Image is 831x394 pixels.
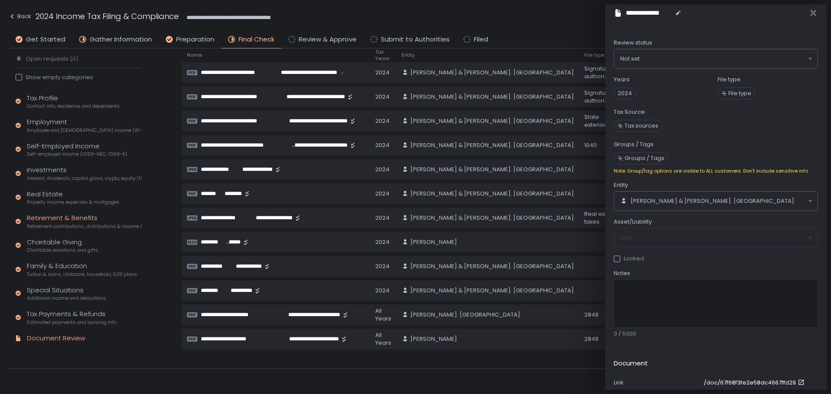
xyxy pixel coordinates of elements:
[27,295,106,301] span: Additional income and deductions
[614,39,652,47] span: Review status
[410,263,574,270] span: [PERSON_NAME] & [PERSON_NAME]. [GEOGRAPHIC_DATA]
[176,35,214,45] span: Preparation
[27,189,119,206] div: Real Estate
[410,214,574,222] span: [PERSON_NAME] & [PERSON_NAME]. [GEOGRAPHIC_DATA]
[614,181,628,189] span: Entity
[27,199,119,205] span: Property income, expenses & mortgages
[27,309,116,326] div: Tax Payments & Refunds
[410,287,574,295] span: [PERSON_NAME] & [PERSON_NAME]. [GEOGRAPHIC_DATA]
[410,335,457,343] span: [PERSON_NAME]
[35,10,179,22] h1: 2024 Income Tax Filing & Compliance
[27,165,142,182] div: Investments
[410,311,520,319] span: [PERSON_NAME]. [GEOGRAPHIC_DATA]
[27,271,137,278] span: Tuition & loans, childcare, household, 529 plans
[614,168,818,174] div: Note: Group/tag options are visible to ALL customers. Don't include sensitive info
[299,35,357,45] span: Review & Approve
[614,49,818,68] div: Search for option
[640,54,807,63] input: Search for option
[27,151,127,157] span: Self-employed income (1099-NEC, 1099-K)
[27,141,127,158] div: Self-Employed Income
[410,166,574,173] span: [PERSON_NAME] & [PERSON_NAME]. [GEOGRAPHIC_DATA]
[27,223,142,230] span: Retirement contributions, distributions & income (1099-R, 5498)
[238,35,274,45] span: Final Check
[410,69,574,77] span: [PERSON_NAME] & [PERSON_NAME]. [GEOGRAPHIC_DATA]
[584,52,604,58] span: File type
[27,117,142,134] div: Employment
[9,10,31,25] button: Back
[625,122,658,130] span: Tax sources
[614,141,654,148] label: Groups / Tags
[614,87,636,99] span: 2024
[794,197,807,205] input: Search for option
[27,103,120,109] span: Contact info, residence, and dependents
[620,54,640,63] span: Not set
[631,197,794,205] span: [PERSON_NAME] & [PERSON_NAME]. [GEOGRAPHIC_DATA]
[704,379,806,387] a: /doc/67f68f3fe2e58dc4667ffd29
[410,238,457,246] span: [PERSON_NAME]
[27,261,137,278] div: Family & Education
[410,93,574,101] span: [PERSON_NAME] & [PERSON_NAME]. [GEOGRAPHIC_DATA]
[410,141,574,149] span: [PERSON_NAME] & [PERSON_NAME]. [GEOGRAPHIC_DATA]
[187,52,202,58] span: Name
[27,247,98,253] span: Charitable donations and gifts
[625,154,664,162] span: Groups / Tags
[381,35,450,45] span: Submit to Authorities
[27,175,142,182] span: Interest, dividends, capital gains, crypto, equity (1099s, K-1s)
[614,379,700,387] div: Link
[27,213,142,230] div: Retirement & Benefits
[27,93,120,110] div: Tax Profile
[27,319,116,326] span: Estimated payments and banking info
[614,330,818,338] div: 0 / 5000
[474,35,488,45] span: Filed
[375,49,391,62] span: Tax Years
[27,333,85,343] div: Document Review
[27,237,98,254] div: Charitable Giving
[26,35,65,45] span: Get Started
[26,55,78,63] span: Open requests (0)
[614,359,648,368] h2: Document
[728,90,751,97] span: File type
[402,52,415,58] span: Entity
[27,285,106,302] div: Special Situations
[90,35,152,45] span: Gather Information
[614,76,630,83] label: Years
[27,127,142,134] span: Employee and [DEMOGRAPHIC_DATA] income (W-2s)
[410,190,574,198] span: [PERSON_NAME] & [PERSON_NAME]. [GEOGRAPHIC_DATA]
[614,269,630,277] span: Notes
[614,218,652,226] span: Asset/Liability
[410,117,574,125] span: [PERSON_NAME] & [PERSON_NAME]. [GEOGRAPHIC_DATA]
[9,11,31,22] div: Back
[614,108,645,116] label: Tax Source
[614,192,818,211] div: Search for option
[718,76,741,83] label: File type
